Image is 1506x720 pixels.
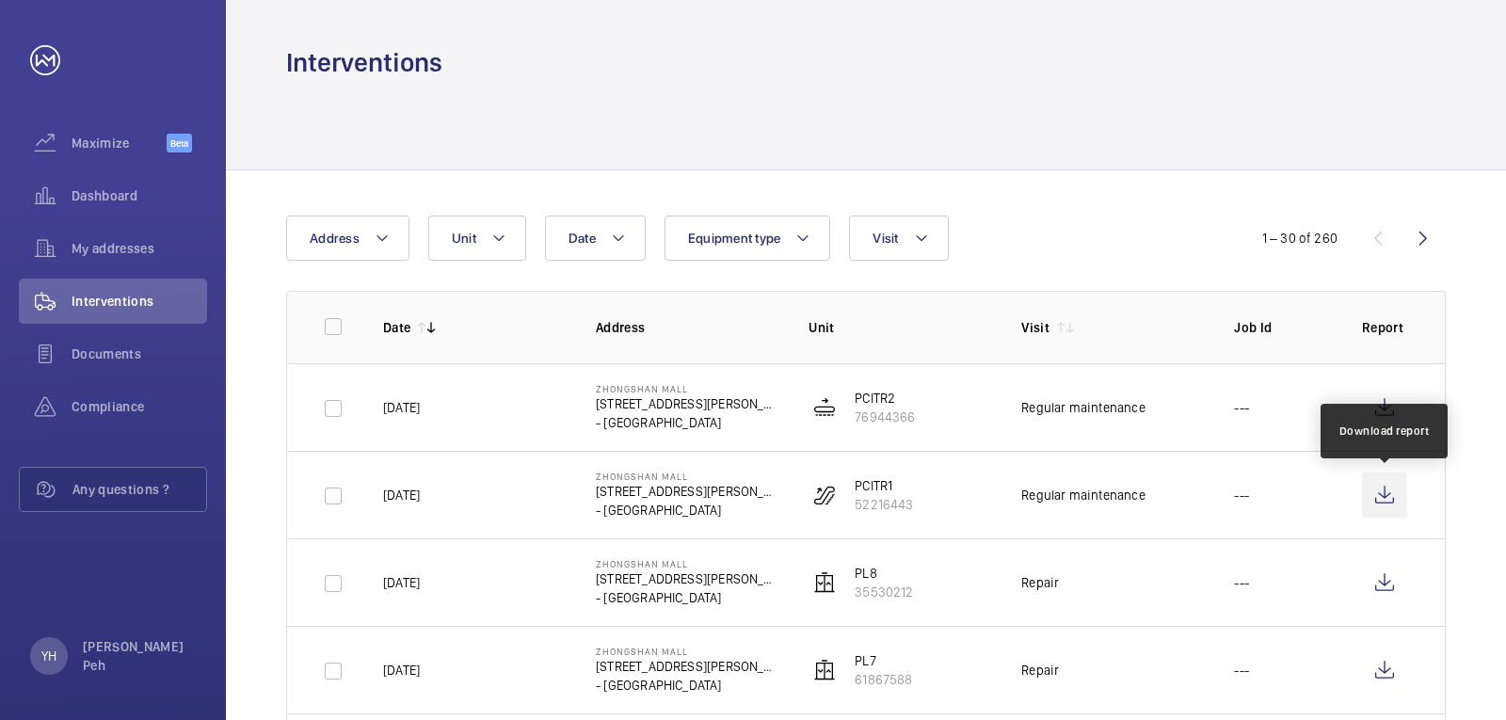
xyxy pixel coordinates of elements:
[383,486,420,504] p: [DATE]
[383,661,420,680] p: [DATE]
[813,571,836,594] img: elevator.svg
[596,413,778,432] p: - [GEOGRAPHIC_DATA]
[72,480,206,499] span: Any questions ?
[72,186,207,205] span: Dashboard
[855,408,915,426] p: 76944366
[596,501,778,520] p: - [GEOGRAPHIC_DATA]
[72,292,207,311] span: Interventions
[688,231,781,246] span: Equipment type
[855,476,913,495] p: PCITR1
[1021,573,1059,592] div: Repair
[1234,398,1249,417] p: ---
[665,216,831,261] button: Equipment type
[72,134,167,152] span: Maximize
[596,646,778,657] p: Zhongshan Mall
[1234,318,1332,337] p: Job Id
[1234,486,1249,504] p: ---
[596,482,778,501] p: [STREET_ADDRESS][PERSON_NAME]
[596,558,778,569] p: Zhongshan Mall
[72,344,207,363] span: Documents
[849,216,948,261] button: Visit
[809,318,991,337] p: Unit
[813,396,836,419] img: moving_walk.svg
[383,573,420,592] p: [DATE]
[855,389,915,408] p: PCITR2
[383,398,420,417] p: [DATE]
[1021,398,1145,417] div: Regular maintenance
[1362,318,1407,337] p: Report
[855,583,913,601] p: 35530212
[813,484,836,506] img: escalator.svg
[428,216,526,261] button: Unit
[72,239,207,258] span: My addresses
[1262,229,1338,248] div: 1 – 30 of 260
[1339,423,1430,440] div: Download report
[310,231,360,246] span: Address
[855,495,913,514] p: 52216443
[83,637,196,675] p: [PERSON_NAME] Peh
[1021,486,1145,504] div: Regular maintenance
[72,397,207,416] span: Compliance
[873,231,898,246] span: Visit
[596,588,778,607] p: - [GEOGRAPHIC_DATA]
[1021,318,1049,337] p: Visit
[596,471,778,482] p: Zhongshan Mall
[545,216,646,261] button: Date
[569,231,596,246] span: Date
[1021,661,1059,680] div: Repair
[813,659,836,681] img: elevator.svg
[167,134,192,152] span: Beta
[855,670,912,689] p: 61867588
[855,564,913,583] p: PL8
[596,676,778,695] p: - [GEOGRAPHIC_DATA]
[1234,661,1249,680] p: ---
[383,318,410,337] p: Date
[452,231,476,246] span: Unit
[596,657,778,676] p: [STREET_ADDRESS][PERSON_NAME]
[596,318,778,337] p: Address
[596,383,778,394] p: Zhongshan Mall
[855,651,912,670] p: PL7
[286,45,442,80] h1: Interventions
[41,647,56,665] p: YH
[596,394,778,413] p: [STREET_ADDRESS][PERSON_NAME]
[1234,573,1249,592] p: ---
[596,569,778,588] p: [STREET_ADDRESS][PERSON_NAME]
[286,216,409,261] button: Address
